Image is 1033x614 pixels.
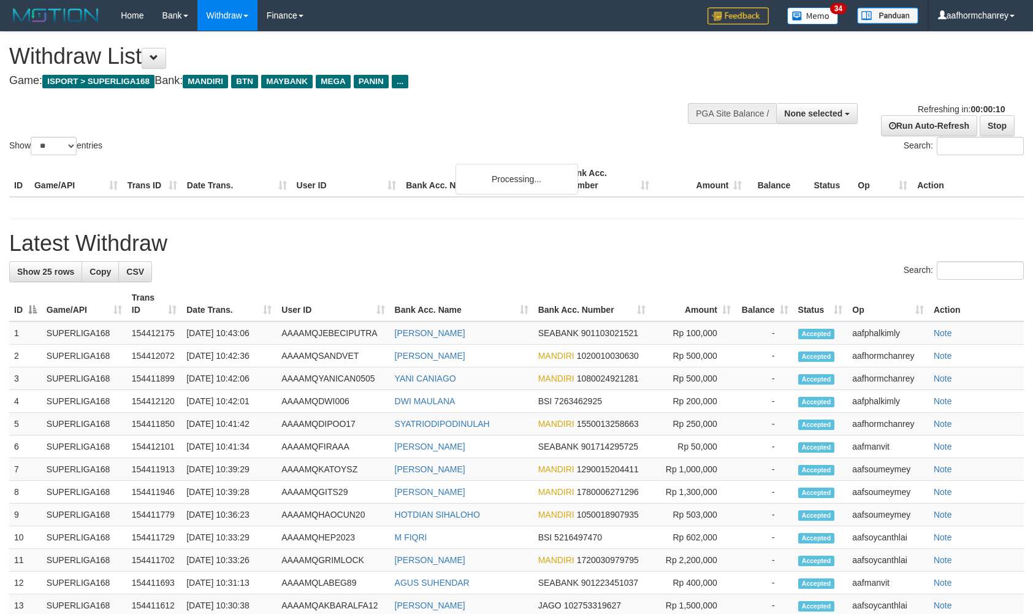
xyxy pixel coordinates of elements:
td: aafsoumeymey [847,504,929,526]
td: Rp 602,000 [650,526,735,549]
a: [PERSON_NAME] [395,555,465,565]
td: SUPERLIGA168 [42,390,127,413]
a: Note [934,396,952,406]
td: aafsoumeymey [847,481,929,504]
td: AAAAMQGITS29 [276,481,389,504]
span: Accepted [798,510,835,521]
th: User ID [292,162,402,197]
td: Rp 400,000 [650,572,735,594]
span: Accepted [798,601,835,612]
th: Bank Acc. Name: activate to sort column ascending [390,286,533,321]
span: Copy 901223451037 to clipboard [581,578,638,588]
td: AAAAMQYANICAN0505 [276,367,389,390]
td: 3 [9,367,42,390]
th: Op [853,162,912,197]
h1: Latest Withdraw [9,231,1024,256]
td: - [736,390,793,413]
span: Copy 1550013258663 to clipboard [577,419,639,429]
td: SUPERLIGA168 [42,413,127,436]
td: Rp 500,000 [650,345,735,367]
td: 154411693 [127,572,181,594]
span: Copy 1080024921281 to clipboard [577,374,639,383]
td: - [736,345,793,367]
td: aafhormchanrey [847,367,929,390]
td: 154412175 [127,321,181,345]
input: Search: [937,137,1024,155]
td: 1 [9,321,42,345]
td: [DATE] 10:42:36 [181,345,276,367]
th: Op: activate to sort column ascending [847,286,929,321]
span: JAGO [538,601,562,610]
td: - [736,458,793,481]
span: None selected [784,109,842,118]
td: [DATE] 10:33:26 [181,549,276,572]
td: [DATE] 10:42:01 [181,390,276,413]
span: MANDIRI [538,351,574,361]
th: Bank Acc. Name [401,162,561,197]
a: CSV [118,261,152,282]
td: Rp 2,200,000 [650,549,735,572]
a: Show 25 rows [9,261,82,282]
td: SUPERLIGA168 [42,481,127,504]
a: Note [934,419,952,429]
a: Note [934,374,952,383]
td: - [736,504,793,526]
td: Rp 200,000 [650,390,735,413]
label: Search: [904,137,1024,155]
a: DWI MAULANA [395,396,456,406]
span: Accepted [798,374,835,385]
div: Processing... [456,164,578,194]
th: Balance [747,162,809,197]
a: AGUS SUHENDAR [395,578,470,588]
a: Note [934,601,952,610]
th: ID: activate to sort column descending [9,286,42,321]
th: ID [9,162,29,197]
th: Game/API [29,162,123,197]
h4: Game: Bank: [9,75,676,87]
span: MANDIRI [538,510,574,520]
td: - [736,572,793,594]
td: 154411729 [127,526,181,549]
th: Amount: activate to sort column ascending [650,286,735,321]
span: MANDIRI [538,487,574,497]
td: [DATE] 10:42:06 [181,367,276,390]
span: Accepted [798,488,835,498]
td: SUPERLIGA168 [42,549,127,572]
td: aafsoycanthlai [847,526,929,549]
span: SEABANK [538,328,579,338]
td: [DATE] 10:41:42 [181,413,276,436]
td: 6 [9,436,42,458]
th: Balance: activate to sort column ascending [736,286,793,321]
td: 154412120 [127,390,181,413]
th: Bank Acc. Number: activate to sort column ascending [533,286,651,321]
a: Note [934,578,952,588]
a: YANI CANIAGO [395,374,456,383]
td: AAAAMQHEP2023 [276,526,389,549]
td: aafphalkimly [847,390,929,413]
th: Date Trans. [182,162,292,197]
td: AAAAMQDWI006 [276,390,389,413]
td: 154411913 [127,458,181,481]
a: Note [934,532,952,542]
select: Showentries [31,137,77,155]
span: Accepted [798,442,835,453]
a: SYATRIODIPODINULAH [395,419,490,429]
td: [DATE] 10:36:23 [181,504,276,526]
span: ISPORT > SUPERLIGA168 [42,75,154,88]
td: [DATE] 10:39:29 [181,458,276,481]
span: Copy 102753319627 to clipboard [564,601,621,610]
td: [DATE] 10:31:13 [181,572,276,594]
td: 4 [9,390,42,413]
td: - [736,413,793,436]
label: Search: [904,261,1024,280]
td: SUPERLIGA168 [42,504,127,526]
img: Button%20Memo.svg [787,7,839,25]
th: Trans ID [123,162,182,197]
th: Action [929,286,1024,321]
span: BSI [538,396,552,406]
td: 7 [9,458,42,481]
img: MOTION_logo.png [9,6,102,25]
span: BTN [231,75,258,88]
a: Note [934,351,952,361]
span: MANDIRI [538,464,574,474]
